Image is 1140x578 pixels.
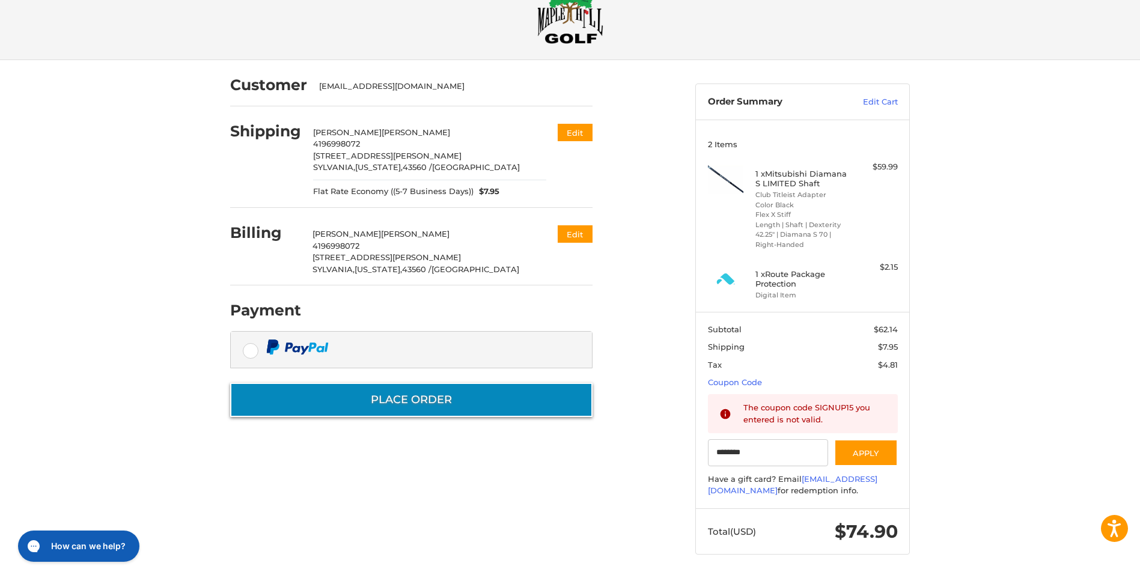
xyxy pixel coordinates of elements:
[837,96,898,108] a: Edit Cart
[474,186,500,198] span: $7.95
[558,124,593,141] button: Edit
[230,383,593,417] button: Place Order
[878,342,898,351] span: $7.95
[312,252,461,262] span: [STREET_ADDRESS][PERSON_NAME]
[708,342,745,351] span: Shipping
[743,402,886,425] div: The coupon code SIGNUP15 you entered is not valid.
[313,162,355,172] span: SYLVANIA,
[755,269,847,289] h4: 1 x Route Package Protection
[558,225,593,243] button: Edit
[708,324,742,334] span: Subtotal
[708,139,898,149] h3: 2 Items
[230,76,307,94] h2: Customer
[755,220,847,250] li: Length | Shaft | Dexterity 42.25" | Diamana S 70 | Right-Handed
[755,200,847,210] li: Color Black
[755,210,847,220] li: Flex X Stiff
[755,290,847,300] li: Digital Item
[230,122,301,141] h2: Shipping
[355,162,403,172] span: [US_STATE],
[708,96,837,108] h3: Order Summary
[313,151,462,160] span: [STREET_ADDRESS][PERSON_NAME]
[850,161,898,173] div: $59.99
[755,190,847,200] li: Club Titleist Adapter
[431,264,519,274] span: [GEOGRAPHIC_DATA]
[230,301,301,320] h2: Payment
[834,439,898,466] button: Apply
[708,360,722,370] span: Tax
[874,324,898,334] span: $62.14
[312,241,359,251] span: 4196998072
[382,127,450,137] span: [PERSON_NAME]
[230,224,300,242] h2: Billing
[313,186,474,198] span: Flat Rate Economy ((5-7 Business Days))
[312,264,355,274] span: SYLVANIA,
[12,526,143,566] iframe: Gorgias live chat messenger
[878,360,898,370] span: $4.81
[835,520,898,543] span: $74.90
[312,229,381,239] span: [PERSON_NAME]
[313,139,360,148] span: 4196998072
[708,526,756,537] span: Total (USD)
[432,162,520,172] span: [GEOGRAPHIC_DATA]
[403,162,432,172] span: 43560 /
[355,264,402,274] span: [US_STATE],
[381,229,450,239] span: [PERSON_NAME]
[313,127,382,137] span: [PERSON_NAME]
[850,261,898,273] div: $2.15
[708,439,829,466] input: Gift Certificate or Coupon Code
[266,339,329,354] img: PayPal icon
[708,377,762,387] a: Coupon Code
[708,473,898,497] div: Have a gift card? Email for redemption info.
[319,81,581,93] div: [EMAIL_ADDRESS][DOMAIN_NAME]
[402,264,431,274] span: 43560 /
[755,169,847,189] h4: 1 x Mitsubishi Diamana S LIMITED Shaft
